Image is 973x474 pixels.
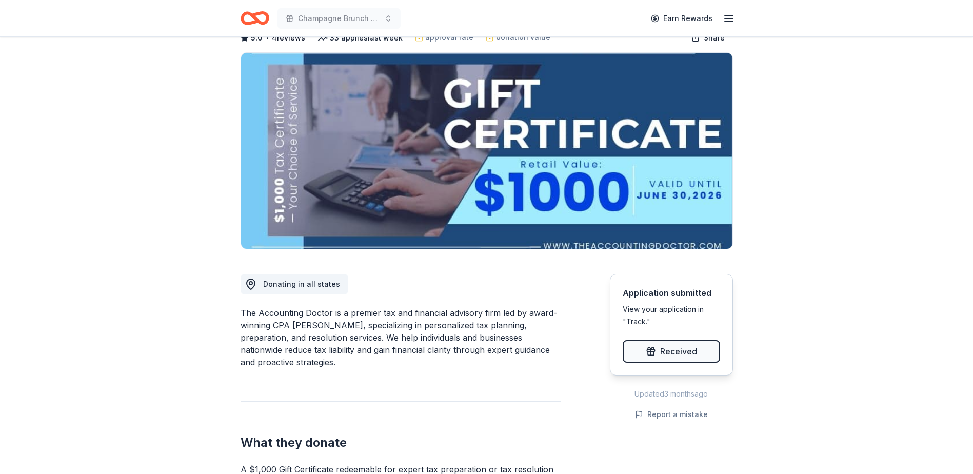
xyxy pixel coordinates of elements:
[298,12,380,25] span: Champagne Brunch Fundraiser to Support Camp4Kids
[317,32,403,44] div: 33 applies last week
[623,340,720,363] button: Received
[425,31,473,44] span: approval rate
[486,31,550,44] a: donation value
[241,53,732,249] img: Image for The Accounting Doctor
[496,31,550,44] span: donation value
[415,31,473,44] a: approval rate
[704,32,725,44] span: Share
[272,32,305,44] button: 4reviews
[645,9,719,28] a: Earn Rewards
[660,345,697,358] span: Received
[263,280,340,288] span: Donating in all states
[251,32,263,44] span: 5.0
[683,28,733,48] button: Share
[277,8,401,29] button: Champagne Brunch Fundraiser to Support Camp4Kids
[635,408,708,421] button: Report a mistake
[241,307,561,368] div: The Accounting Doctor is a premier tax and financial advisory firm led by award-winning CPA [PERS...
[241,434,561,451] h2: What they donate
[241,6,269,30] a: Home
[623,287,720,299] div: Application submitted
[265,34,269,42] span: •
[610,388,733,400] div: Updated 3 months ago
[623,303,720,328] div: View your application in "Track."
